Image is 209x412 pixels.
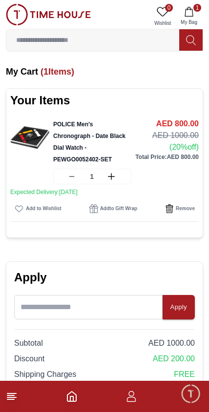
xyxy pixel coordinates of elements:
span: AED 1000.00 [148,337,195,349]
span: Remove [176,204,195,214]
img: ... [6,4,91,25]
span: Add to Gift Wrap [100,204,137,214]
span: ( 1 Items) [41,67,74,77]
span: AED 800.00 [156,118,199,130]
a: POLICE Men's Chronograph - Date Black Dial Watch - PEWGO0052402-SET [53,121,125,163]
p: 1 [88,172,96,181]
button: Apply [163,295,195,319]
span: Subtotal [14,337,43,349]
span: 1 [193,4,201,12]
a: 0Wishlist [150,4,175,29]
a: Home [66,391,78,402]
span: Discount [14,353,44,365]
button: Addto Gift Wrap [85,202,141,216]
span: ( 20% off) [169,141,199,153]
div: Chat Widget [180,383,202,405]
button: Add to Wishlist [10,202,65,216]
p: Total Price: AED 800.00 [135,153,199,161]
span: FREE [174,369,195,380]
button: Remove [161,202,199,216]
h6: My Cart [6,65,203,78]
img: ... [10,118,49,157]
span: Shipping Charges [14,369,76,380]
span: Add to Wishlist [26,204,62,214]
span: Wishlist [150,20,175,27]
p: Expected Delivery: [DATE] [10,188,199,196]
span: My Bag [177,19,201,26]
span: AED 1000.00 [152,130,199,141]
span: 0 [165,4,173,12]
span: AED 200.00 [153,353,195,365]
div: Apply [170,302,187,313]
h2: Your Items [10,93,70,108]
h2: Apply [14,270,195,285]
button: 1My Bag [175,4,203,29]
